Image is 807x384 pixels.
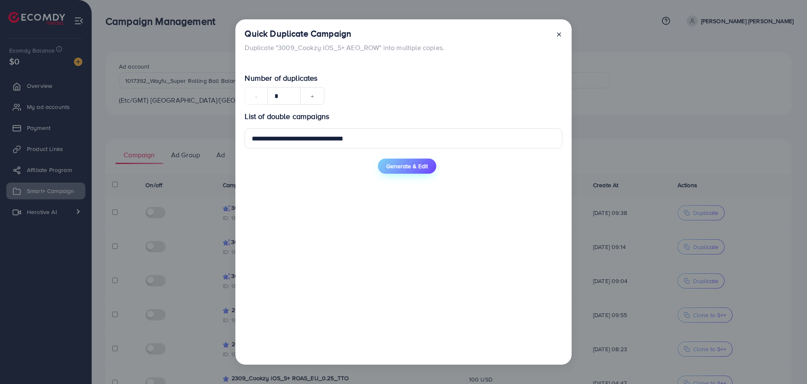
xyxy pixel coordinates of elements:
[245,29,444,39] h4: Quick Duplicate Campaign
[386,162,428,170] span: Generate & Edit
[245,42,444,53] p: Duplicate "3009_Cookzy iOS_S+ AEO_ROW" into multiple copies.
[300,87,324,105] button: +
[245,87,268,105] button: -
[771,346,801,378] iframe: Chat
[245,73,317,83] span: Number of duplicates
[378,159,436,174] button: Generate & Edit
[245,111,562,122] p: List of double campaigns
